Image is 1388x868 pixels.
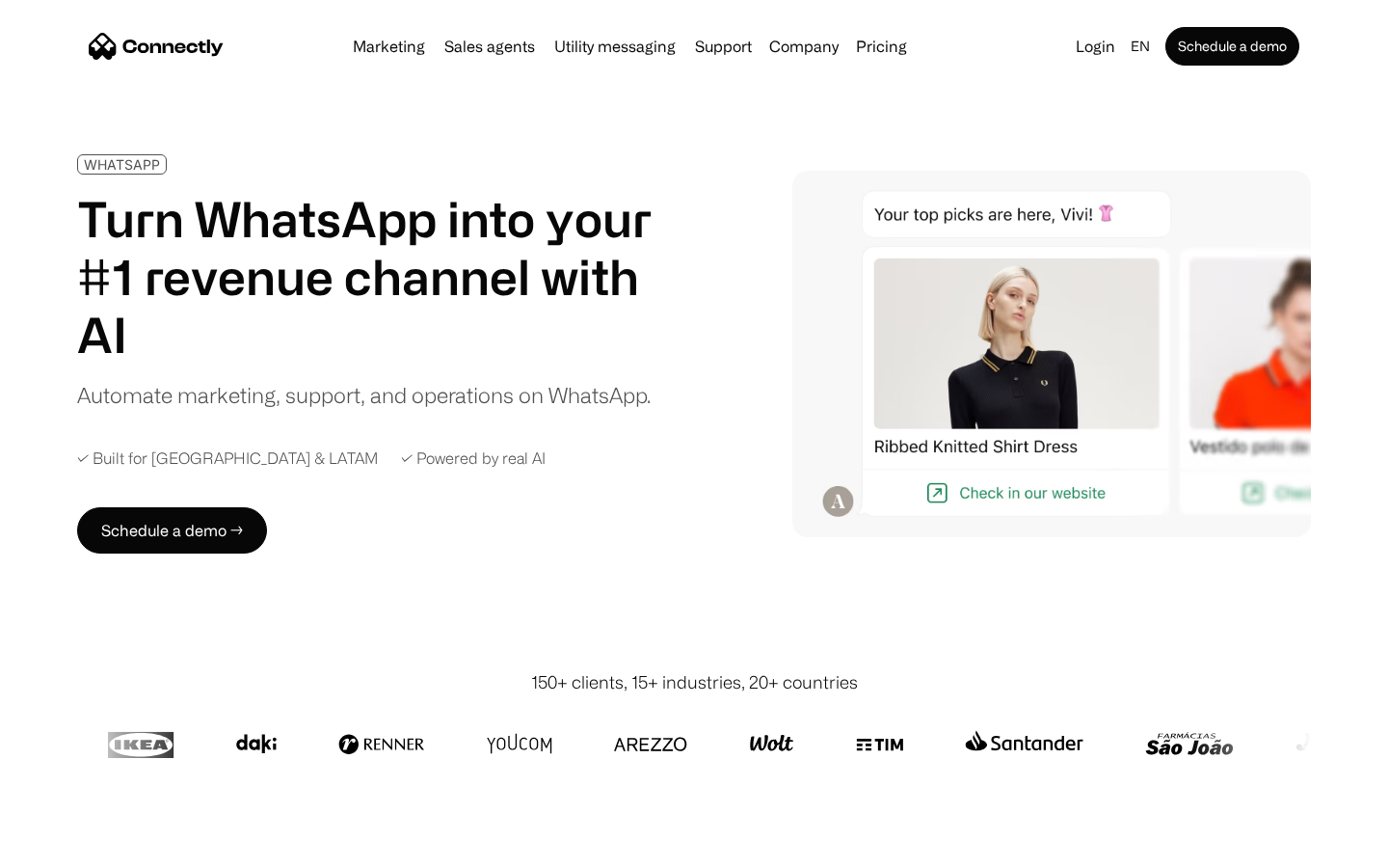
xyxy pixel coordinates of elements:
[687,39,760,54] a: Support
[77,190,675,364] h1: Turn WhatsApp into your #1 revenue channel with AI
[77,379,651,411] div: Automate marketing, support, and operations on WhatsApp.
[1165,27,1299,66] a: Schedule a demo
[345,39,433,54] a: Marketing
[531,669,858,695] div: 150+ clients, 15+ industries, 20+ countries
[547,39,683,54] a: Utility messaging
[19,832,116,861] aside: Language selected: English
[848,39,915,54] a: Pricing
[1131,33,1150,60] div: en
[437,39,543,54] a: Sales agents
[1068,33,1123,60] a: Login
[769,33,839,60] div: Company
[77,507,267,554] a: Schedule a demo →
[77,449,378,468] div: ✓ Built for [GEOGRAPHIC_DATA] & LATAM
[39,834,116,861] ul: Language list
[401,449,546,468] div: ✓ Powered by real AI
[84,157,160,172] div: WHATSAPP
